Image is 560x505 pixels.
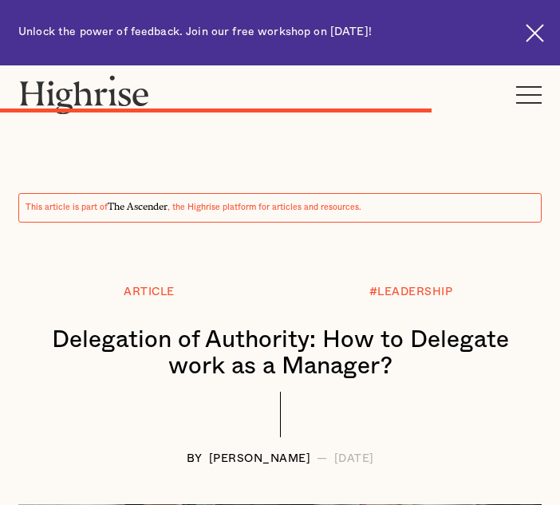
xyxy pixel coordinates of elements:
[26,203,108,211] span: This article is part of
[317,453,328,465] div: —
[369,286,453,298] div: #LEADERSHIP
[124,286,175,298] div: Article
[334,453,374,465] div: [DATE]
[209,453,311,465] div: [PERSON_NAME]
[34,327,526,380] h1: Delegation of Authority: How to Delegate work as a Manager?
[108,199,168,210] span: The Ascender
[526,24,544,42] img: Cross icon
[187,453,203,465] div: BY
[18,75,150,114] img: Highrise logo
[168,203,361,211] span: , the Highrise platform for articles and resources.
